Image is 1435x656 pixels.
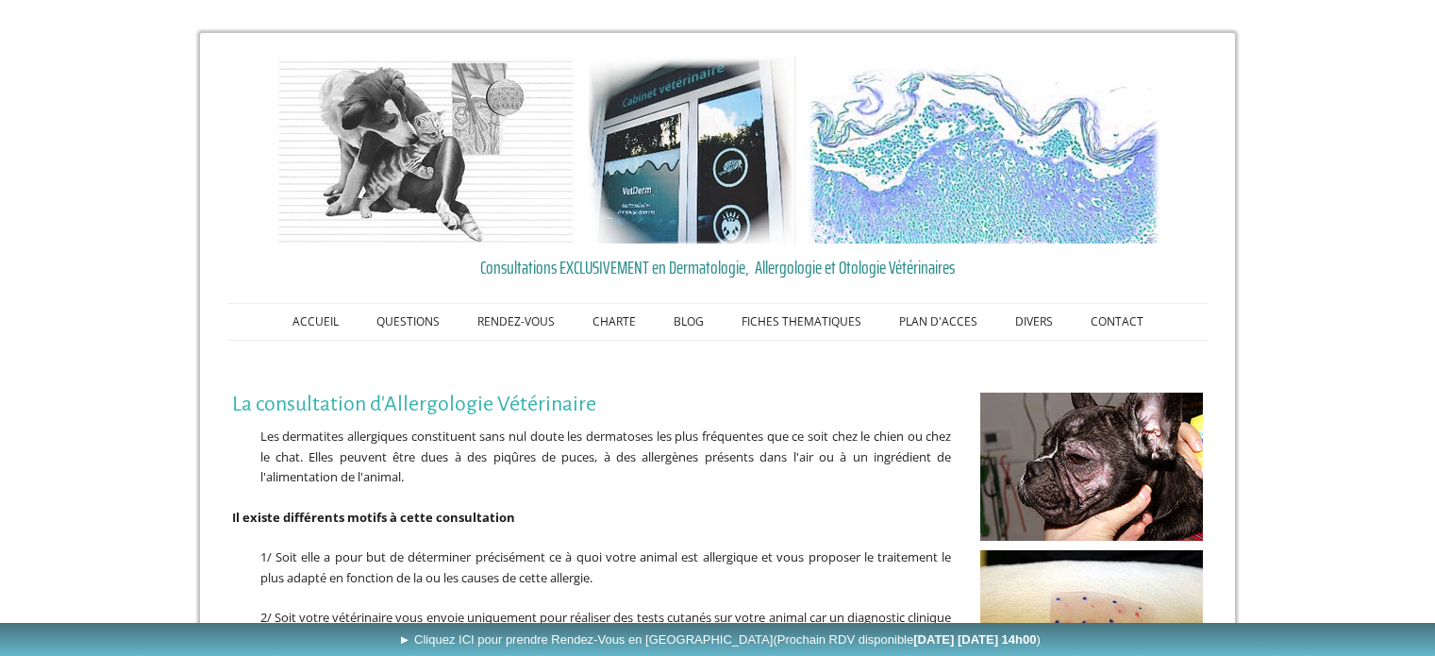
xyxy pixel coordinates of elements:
[274,304,358,340] a: ACCUEIL
[260,428,952,485] span: Les dermatites allergiques constituent sans nul doute les dermatoses les plus fréquentes que ce s...
[459,304,574,340] a: RENDEZ-VOUS
[996,304,1072,340] a: DIVERS
[913,632,1036,647] b: [DATE] [DATE] 14h00
[723,304,880,340] a: FICHES THEMATIQUES
[399,632,1041,647] span: ► Cliquez ICI pour prendre Rendez-Vous en [GEOGRAPHIC_DATA]
[260,548,952,586] span: 1/ Soit elle a pour but de déterminer précisément ce à quoi votre animal est allergique et vous p...
[574,304,655,340] a: CHARTE
[773,632,1040,647] span: (Prochain RDV disponible )
[655,304,723,340] a: BLOG
[1072,304,1162,340] a: CONTACT
[358,304,459,340] a: QUESTIONS
[232,509,515,526] span: Il existe différents motifs à cette consultation
[232,253,1204,281] a: Consultations EXCLUSIVEMENT en Dermatologie, Allergologie et Otologie Vétérinaires
[880,304,996,340] a: PLAN D'ACCES
[232,393,952,416] h1: La consultation d'Allergologie Vétérinaire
